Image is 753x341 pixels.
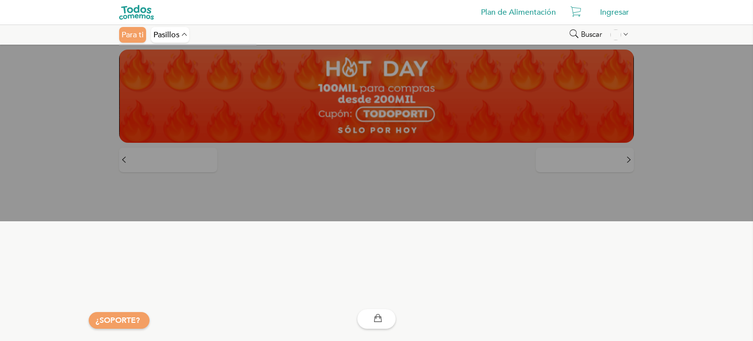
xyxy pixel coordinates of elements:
div: Pasillos [151,27,189,43]
a: ¿SOPORTE? [96,315,140,326]
div: Para ti [119,27,146,43]
button: ¿SOPORTE? [89,312,150,329]
span: Buscar [581,30,602,39]
img: todoscomemos [119,5,154,20]
div: Ingresar [595,2,634,22]
a: Plan de Alimentación [476,2,561,22]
